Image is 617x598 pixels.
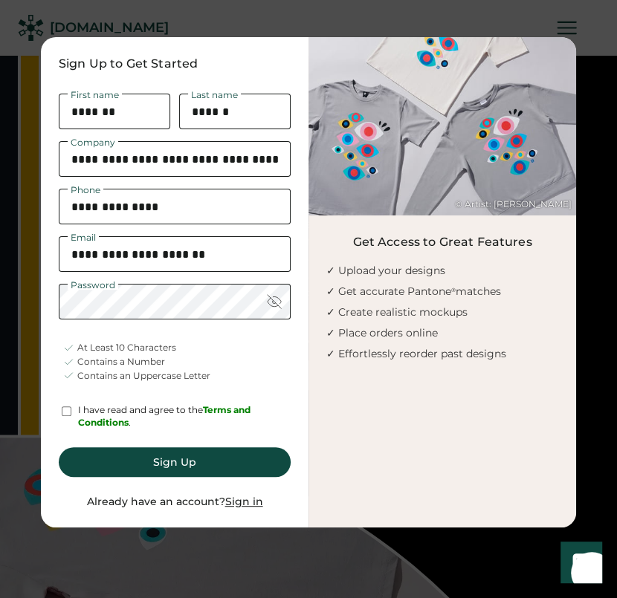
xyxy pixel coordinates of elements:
[451,287,456,293] sup: ®
[68,233,99,242] div: Email
[68,186,103,195] div: Phone
[188,91,241,100] div: Last name
[77,370,210,383] div: Contains an Uppercase Letter
[352,233,532,251] div: Get Access to Great Features
[68,138,118,147] div: Company
[546,531,610,595] iframe: Front Chat
[77,356,165,368] div: Contains a Number
[87,495,263,510] div: Already have an account?
[68,281,118,290] div: Password
[455,198,572,211] div: © Artist: [PERSON_NAME]
[225,495,263,508] u: Sign in
[326,260,576,364] div: ✓ Upload your designs ✓ Get accurate Pantone matches ✓ Create realistic mockups ✓ Place orders on...
[308,37,576,215] img: Web-Rendered_Studio-3.jpg
[78,404,253,428] font: Terms and Conditions
[68,91,122,100] div: First name
[59,55,291,73] div: Sign Up to Get Started
[59,447,291,477] button: Sign Up
[77,342,176,354] div: At Least 10 Characters
[78,404,291,429] div: I have read and agree to the .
